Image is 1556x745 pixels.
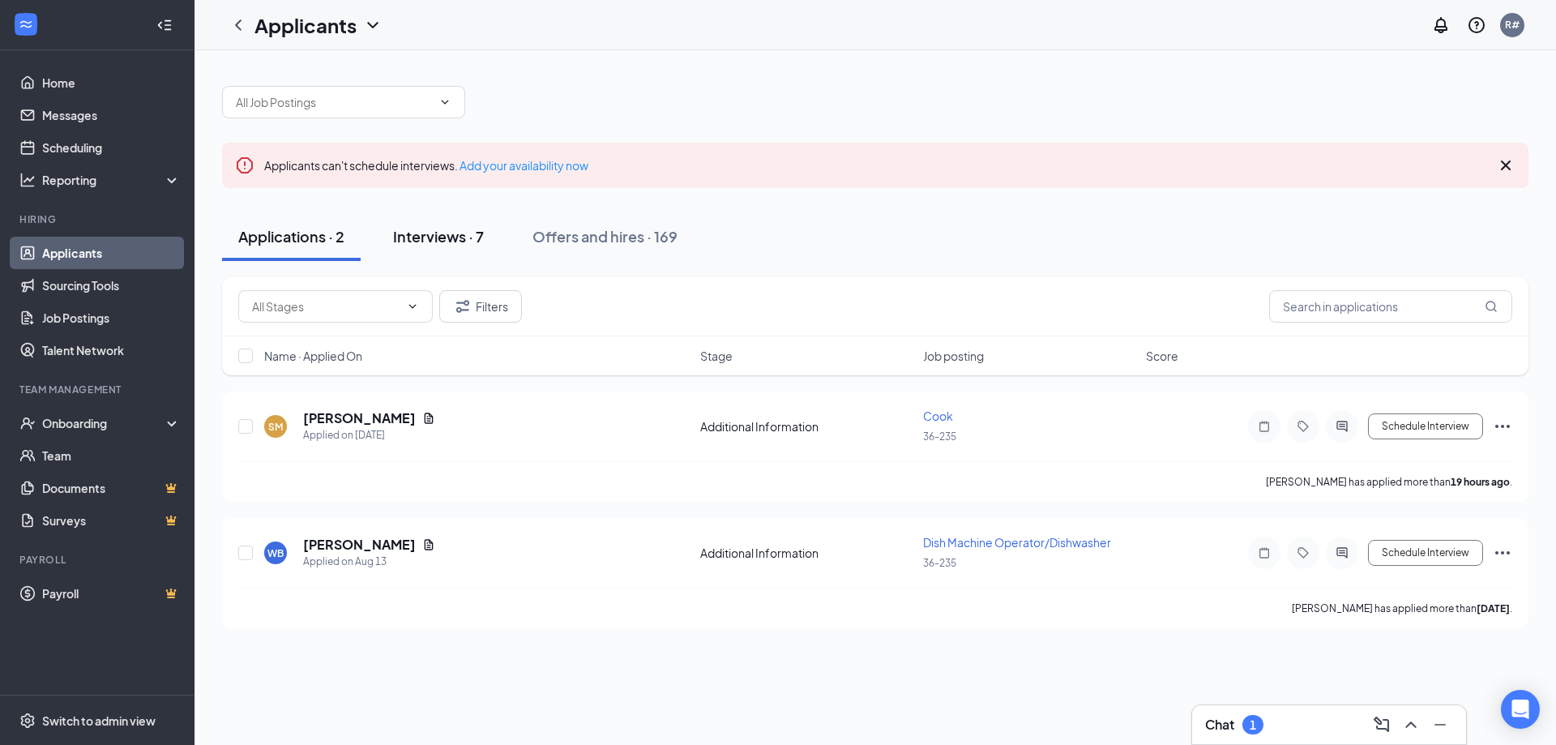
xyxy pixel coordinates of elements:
h3: Chat [1205,716,1234,734]
a: SurveysCrown [42,504,181,537]
span: 36-235 [923,430,956,443]
h5: [PERSON_NAME] [303,536,416,554]
svg: Analysis [19,172,36,188]
p: [PERSON_NAME] has applied more than . [1292,602,1512,615]
div: Offers and hires · 169 [532,226,678,246]
svg: ChevronDown [363,15,383,35]
a: Team [42,439,181,472]
svg: QuestionInfo [1467,15,1486,35]
a: Applicants [42,237,181,269]
span: Dish Machine Operator/Dishwasher [923,535,1111,550]
button: Schedule Interview [1368,540,1483,566]
span: 36-235 [923,557,956,569]
a: PayrollCrown [42,577,181,610]
svg: Note [1255,420,1274,433]
svg: Note [1255,546,1274,559]
svg: Document [422,412,435,425]
svg: ChevronDown [438,96,451,109]
b: 19 hours ago [1451,476,1510,488]
div: Applications · 2 [238,226,344,246]
svg: Settings [19,713,36,729]
span: Name · Applied On [264,348,362,364]
svg: Ellipses [1493,417,1512,436]
svg: ChevronDown [406,300,419,313]
a: Job Postings [42,302,181,334]
span: Applicants can't schedule interviews. [264,158,588,173]
svg: ChevronUp [1401,715,1421,734]
button: Schedule Interview [1368,413,1483,439]
div: Payroll [19,553,177,567]
svg: UserCheck [19,415,36,431]
svg: MagnifyingGlass [1485,300,1498,313]
input: All Job Postings [236,93,432,111]
a: Add your availability now [460,158,588,173]
span: Cook [923,409,953,423]
button: Filter Filters [439,290,522,323]
button: ChevronUp [1398,712,1424,738]
input: All Stages [252,298,400,315]
div: Reporting [42,172,182,188]
div: R# [1505,18,1520,32]
a: Scheduling [42,131,181,164]
svg: ActiveChat [1332,546,1352,559]
svg: ComposeMessage [1372,715,1391,734]
svg: Tag [1293,420,1313,433]
b: [DATE] [1477,602,1510,614]
svg: ActiveChat [1332,420,1352,433]
h5: [PERSON_NAME] [303,409,416,427]
span: Job posting [923,348,984,364]
div: SM [268,420,283,434]
svg: Document [422,538,435,551]
div: Open Intercom Messenger [1501,690,1540,729]
div: Applied on [DATE] [303,427,435,443]
svg: Cross [1496,156,1515,175]
input: Search in applications [1269,290,1512,323]
a: Talent Network [42,334,181,366]
p: [PERSON_NAME] has applied more than . [1266,475,1512,489]
a: Messages [42,99,181,131]
div: Interviews · 7 [393,226,484,246]
div: Additional Information [700,545,913,561]
div: Hiring [19,212,177,226]
div: 1 [1250,718,1256,732]
a: DocumentsCrown [42,472,181,504]
div: Team Management [19,383,177,396]
svg: Minimize [1430,715,1450,734]
svg: Ellipses [1493,543,1512,563]
div: WB [267,546,284,560]
div: Switch to admin view [42,713,156,729]
span: Stage [700,348,733,364]
button: ComposeMessage [1369,712,1395,738]
svg: WorkstreamLogo [18,16,34,32]
button: Minimize [1427,712,1453,738]
div: Onboarding [42,415,167,431]
svg: ChevronLeft [229,15,248,35]
svg: Notifications [1431,15,1451,35]
div: Additional Information [700,418,913,435]
svg: Collapse [156,17,173,33]
svg: Tag [1293,546,1313,559]
a: Home [42,66,181,99]
svg: Error [235,156,254,175]
div: Applied on Aug 13 [303,554,435,570]
svg: Filter [453,297,472,316]
a: Sourcing Tools [42,269,181,302]
h1: Applicants [254,11,357,39]
span: Score [1146,348,1178,364]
